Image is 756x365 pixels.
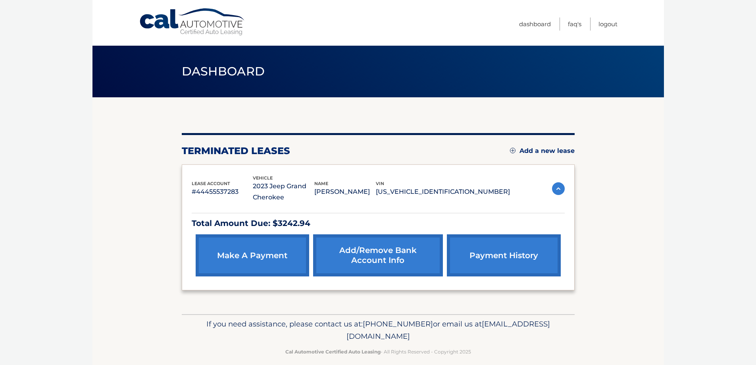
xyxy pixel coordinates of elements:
[196,234,309,276] a: make a payment
[363,319,433,328] span: [PHONE_NUMBER]
[313,234,443,276] a: Add/Remove bank account info
[285,349,381,355] strong: Cal Automotive Certified Auto Leasing
[192,181,230,186] span: lease account
[139,8,246,36] a: Cal Automotive
[519,17,551,31] a: Dashboard
[510,148,516,153] img: add.svg
[187,318,569,343] p: If you need assistance, please contact us at: or email us at
[192,186,253,197] p: #44455537283
[598,17,617,31] a: Logout
[182,145,290,157] h2: terminated leases
[376,186,510,197] p: [US_VEHICLE_IDENTIFICATION_NUMBER]
[187,348,569,356] p: - All Rights Reserved - Copyright 2025
[314,181,328,186] span: name
[253,181,314,203] p: 2023 Jeep Grand Cherokee
[253,175,273,181] span: vehicle
[510,147,575,155] a: Add a new lease
[568,17,581,31] a: FAQ's
[192,216,565,230] p: Total Amount Due: $3242.94
[376,181,384,186] span: vin
[552,182,565,195] img: accordion-active.svg
[314,186,376,197] p: [PERSON_NAME]
[447,234,560,276] a: payment history
[182,64,265,79] span: Dashboard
